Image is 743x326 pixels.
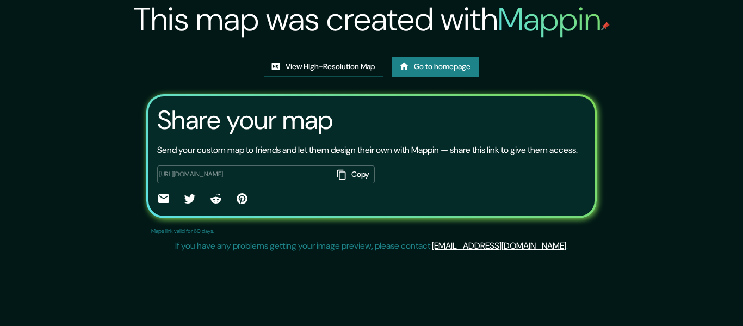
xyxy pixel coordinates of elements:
[432,240,566,251] a: [EMAIL_ADDRESS][DOMAIN_NAME]
[392,57,479,77] a: Go to homepage
[151,227,214,235] p: Maps link valid for 60 days.
[332,165,375,183] button: Copy
[601,22,610,30] img: mappin-pin
[264,57,383,77] a: View High-Resolution Map
[157,144,578,157] p: Send your custom map to friends and let them design their own with Mappin — share this link to gi...
[157,105,333,136] h3: Share your map
[175,239,568,253] p: If you have any problems getting your image preview, please contact .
